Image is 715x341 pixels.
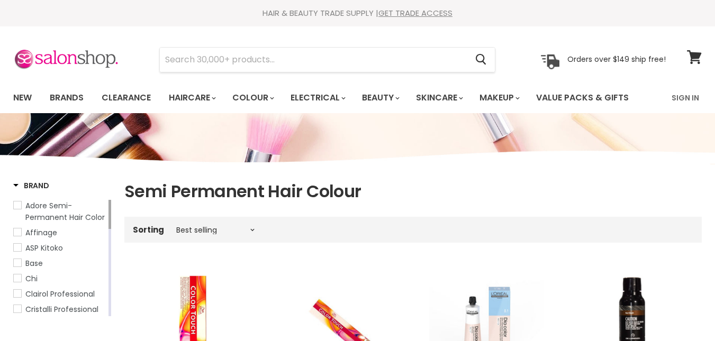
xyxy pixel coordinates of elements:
form: Product [159,47,495,72]
a: New [5,87,40,109]
a: Makeup [472,87,526,109]
a: Brands [42,87,92,109]
input: Search [160,48,467,72]
span: Cristalli Professional [25,304,98,315]
a: ASP Kitoko [13,242,106,254]
ul: Main menu [5,82,651,113]
label: Sorting [133,225,164,234]
h3: Brand [13,180,49,191]
h1: Semi Permanent Hair Colour [124,180,702,202]
button: Search [467,48,495,72]
span: Adore Semi-Permanent Hair Color [25,200,105,223]
a: Base [13,257,106,269]
a: Clairol Professional [13,288,106,300]
a: Adore Semi-Permanent Hair Color [13,200,106,223]
a: Affinage [13,227,106,238]
a: Colour [224,87,280,109]
a: Value Packs & Gifts [528,87,637,109]
a: Haircare [161,87,222,109]
span: ASP Kitoko [25,243,63,253]
span: Chi [25,273,38,284]
p: Orders over $149 ship free! [567,54,666,64]
a: Electrical [283,87,352,109]
a: Skincare [408,87,469,109]
span: Base [25,258,43,269]
span: Clairol Professional [25,289,95,299]
a: GET TRADE ACCESS [378,7,452,19]
span: Affinage [25,227,57,238]
a: Chi [13,273,106,284]
a: Beauty [354,87,406,109]
a: Clearance [94,87,159,109]
a: Sign In [665,87,705,109]
a: Cristalli Professional [13,303,106,315]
